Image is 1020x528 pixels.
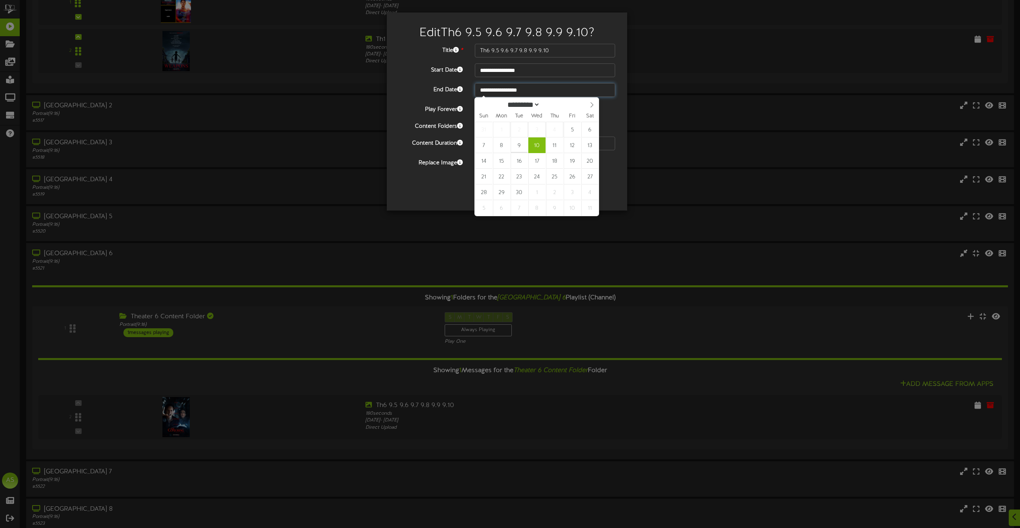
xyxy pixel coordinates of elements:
[564,137,581,153] span: September 12, 2025
[493,169,510,184] span: September 22, 2025
[528,200,546,216] span: October 8, 2025
[475,169,493,184] span: September 21, 2025
[493,200,510,216] span: October 6, 2025
[393,137,469,147] label: Content Duration
[510,114,528,119] span: Tue
[511,184,528,200] span: September 30, 2025
[475,153,493,169] span: September 14, 2025
[564,169,581,184] span: September 26, 2025
[528,153,546,169] span: September 17, 2025
[546,153,563,169] span: September 18, 2025
[546,184,563,200] span: October 2, 2025
[581,153,599,169] span: September 20, 2025
[546,122,563,137] span: September 4, 2025
[493,153,510,169] span: September 15, 2025
[563,114,581,119] span: Fri
[475,200,493,216] span: October 5, 2025
[528,184,546,200] span: October 1, 2025
[475,137,493,153] span: September 7, 2025
[581,169,599,184] span: September 27, 2025
[493,114,510,119] span: Mon
[581,200,599,216] span: October 11, 2025
[493,122,510,137] span: September 1, 2025
[393,44,469,55] label: Title
[581,184,599,200] span: October 4, 2025
[511,153,528,169] span: September 16, 2025
[528,137,546,153] span: September 10, 2025
[393,103,469,114] label: Play Forever
[511,137,528,153] span: September 9, 2025
[511,122,528,137] span: September 2, 2025
[393,83,469,94] label: End Date
[475,114,493,119] span: Sun
[546,114,563,119] span: Thu
[581,114,599,119] span: Sat
[511,169,528,184] span: September 23, 2025
[399,27,615,40] h2: Edit Th6 9.5 9.6 9.7 9.8 9.9 9.10 ?
[511,200,528,216] span: October 7, 2025
[564,122,581,137] span: September 5, 2025
[528,114,546,119] span: Wed
[564,153,581,169] span: September 19, 2025
[581,137,599,153] span: September 13, 2025
[546,137,563,153] span: September 11, 2025
[393,120,469,131] label: Content Folders
[493,184,510,200] span: September 29, 2025
[393,156,469,167] label: Replace Image
[493,137,510,153] span: September 8, 2025
[581,122,599,137] span: September 6, 2025
[540,100,569,109] input: Year
[475,184,493,200] span: September 28, 2025
[546,200,563,216] span: October 9, 2025
[475,44,615,57] input: Title
[393,63,469,74] label: Start Date
[564,200,581,216] span: October 10, 2025
[546,169,563,184] span: September 25, 2025
[475,122,493,137] span: August 31, 2025
[528,122,546,137] span: September 3, 2025
[528,169,546,184] span: September 24, 2025
[564,184,581,200] span: October 3, 2025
